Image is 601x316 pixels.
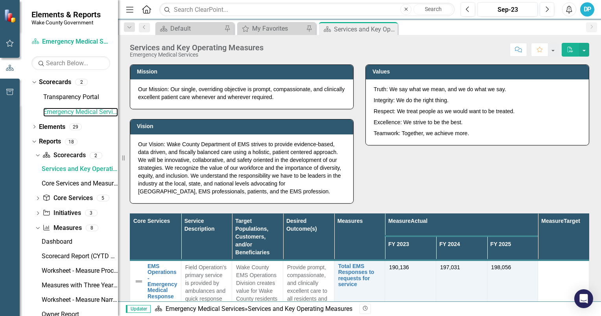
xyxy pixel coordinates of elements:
span: Updater [126,305,151,313]
div: Default [170,24,222,33]
p: Respect: We treat people as we would want to be treated. [374,106,581,117]
a: Scorecards [42,151,85,160]
div: Services and Key Operating Measures [42,165,118,173]
span: 190,136 [389,264,409,270]
div: Services and Key Operating Measures [130,43,264,52]
div: My Favorites [252,24,304,33]
a: Scorecard Report (CYTD Quarters) [40,250,118,263]
div: Services and Key Operating Measures [248,305,352,312]
a: Emergency Medical Services [43,108,118,117]
h3: Mission [137,69,349,75]
a: Reports [39,137,61,146]
div: Core Services and Measures [42,180,118,187]
a: Measures [42,224,81,233]
button: Sep-23 [477,2,538,17]
div: 2 [90,152,102,159]
a: Initiatives [42,209,81,218]
h3: Values [372,69,585,75]
div: Sep-23 [480,5,535,15]
div: 2 [75,79,88,86]
a: My Favorites [239,24,304,33]
a: Core Services [42,194,92,203]
div: Open Intercom Messenger [574,289,593,308]
a: Emergency Medical Services [166,305,245,312]
a: EMS Operations - Emergency Medical Response [147,263,177,299]
a: Default [157,24,222,33]
div: 18 [65,138,77,145]
div: » [155,305,354,314]
p: Truth: We say what we mean, and we do what we say. [374,85,581,95]
div: 3 [85,210,98,217]
a: Services and Key Operating Measures [40,163,118,175]
a: Measures with Three Years of Actuals [40,279,118,292]
h3: Vision [137,123,349,129]
div: Measures with Three Years of Actuals [42,282,118,289]
a: Worksheet - Measure Processing (for Updates and PB Transfers) [40,265,118,277]
small: Wake County Government [31,19,101,26]
a: Total EMS Responses to requests for service [338,263,381,288]
a: Transparency Portal [43,93,118,102]
a: Core Services and Measures [40,177,118,190]
div: 5 [97,195,109,202]
a: Scorecards [39,78,71,87]
div: Emergency Medical Services [130,52,264,58]
div: 29 [69,123,82,130]
input: Search ClearPoint... [159,3,455,17]
div: Services and Key Operating Measures [334,24,396,34]
div: Scorecard Report (CYTD Quarters) [42,253,118,260]
span: Search [425,6,442,12]
div: 8 [86,224,98,231]
p: Integrity: We do the right thing. [374,95,581,106]
span: 198,056 [491,264,511,270]
div: Worksheet - Measure Processing (for Updates and PB Transfers) [42,267,118,274]
p: Teamwork: Together, we achieve more. [374,128,581,137]
span: 197,031 [440,264,460,270]
div: Dashboard [42,238,118,245]
a: Worksheet - Measure Narratives [40,294,118,306]
p: Excellence: We strive to be the best. [374,117,581,128]
button: Search [413,4,453,15]
span: Our Mission: Our single, overriding objective is prompt, compassionate, and clinically excellent ... [138,86,345,100]
a: Elements [39,123,65,132]
button: DP [580,2,594,17]
a: Emergency Medical Services [31,37,110,46]
span: Elements & Reports [31,10,101,19]
img: ClearPoint Strategy [4,9,18,22]
a: Dashboard [40,235,118,248]
span: Our Vision: Wake County Department of EMS strives to provide evidence-based, data driven, and fis... [138,141,341,195]
img: Not Defined [134,277,144,286]
input: Search Below... [31,56,110,70]
div: Worksheet - Measure Narratives [42,296,118,303]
